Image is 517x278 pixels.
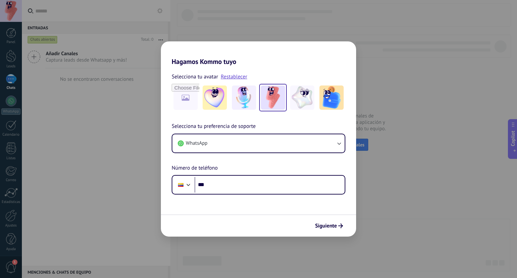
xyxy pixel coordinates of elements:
[203,85,227,110] img: -1.jpeg
[221,73,247,80] a: Restablecer
[172,164,218,173] span: Número de teléfono
[172,134,345,152] button: WhatsApp
[186,140,207,147] span: WhatsApp
[161,41,356,66] h2: Hagamos Kommo tuyo
[290,85,314,110] img: -4.jpeg
[232,85,256,110] img: -2.jpeg
[261,85,285,110] img: -3.jpeg
[312,220,346,232] button: Siguiente
[174,178,187,192] div: Colombia: + 57
[315,223,337,228] span: Siguiente
[319,85,344,110] img: -5.jpeg
[172,72,218,81] span: Selecciona tu avatar
[172,122,256,131] span: Selecciona tu preferencia de soporte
